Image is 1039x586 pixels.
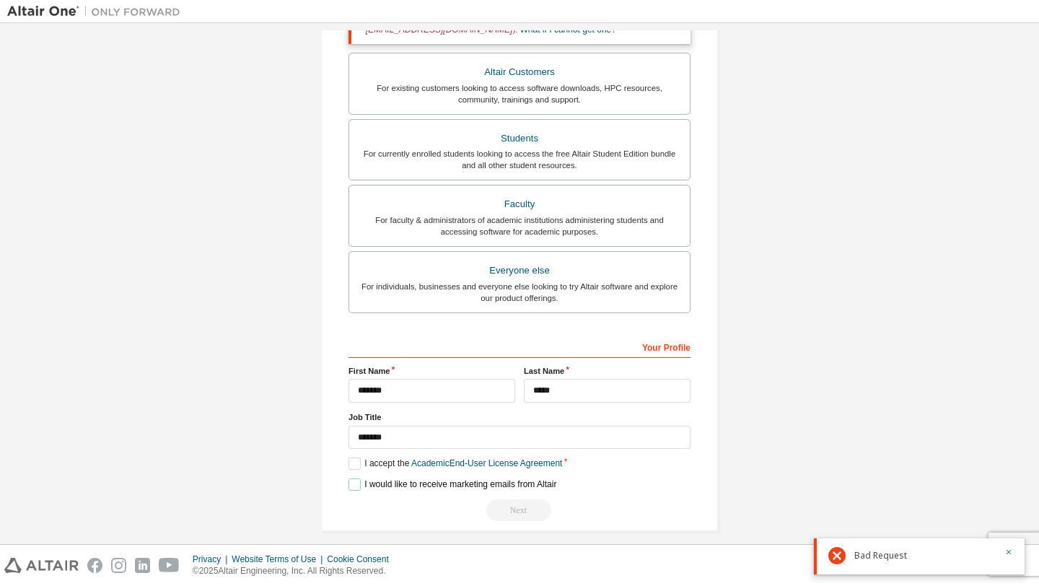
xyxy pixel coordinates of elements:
[358,148,681,171] div: For currently enrolled students looking to access the free Altair Student Edition bundle and all ...
[135,558,150,573] img: linkedin.svg
[358,128,681,149] div: Students
[87,558,102,573] img: facebook.svg
[193,565,398,577] p: © 2025 Altair Engineering, Inc. All Rights Reserved.
[358,281,681,304] div: For individuals, businesses and everyone else looking to try Altair software and explore our prod...
[366,25,512,35] span: [EMAIL_ADDRESS][DOMAIN_NAME]
[348,365,515,377] label: First Name
[7,4,188,19] img: Altair One
[358,62,681,82] div: Altair Customers
[348,335,691,358] div: Your Profile
[348,458,562,470] label: I accept the
[348,411,691,423] label: Job Title
[348,478,556,491] label: I would like to receive marketing emails from Altair
[358,214,681,237] div: For faculty & administrators of academic institutions administering students and accessing softwa...
[411,458,562,468] a: Academic End-User License Agreement
[358,261,681,281] div: Everyone else
[348,499,691,521] div: You need to provide your academic email
[520,25,616,35] a: What if I cannot get one?
[193,554,232,565] div: Privacy
[327,554,397,565] div: Cookie Consent
[854,550,907,561] span: Bad Request
[358,194,681,214] div: Faculty
[159,558,180,573] img: youtube.svg
[4,558,79,573] img: altair_logo.svg
[524,365,691,377] label: Last Name
[232,554,327,565] div: Website Terms of Use
[358,82,681,105] div: For existing customers looking to access software downloads, HPC resources, community, trainings ...
[111,558,126,573] img: instagram.svg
